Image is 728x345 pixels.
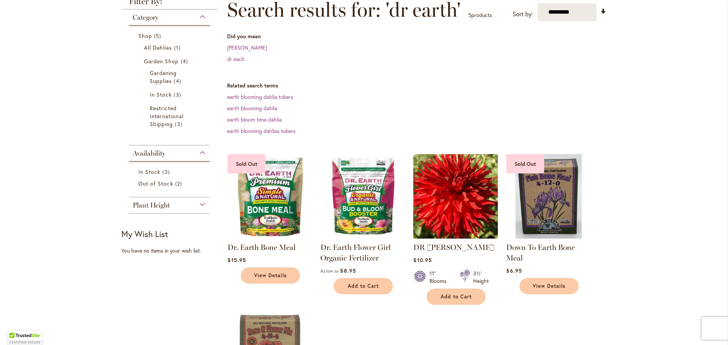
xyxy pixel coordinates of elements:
[519,278,579,294] a: View Details
[121,247,223,254] div: You have no items in your wish list.
[154,32,163,40] span: 5
[121,228,168,239] strong: My Wish List
[144,44,172,51] span: All Dahlias
[241,267,300,284] a: View Details
[413,256,431,264] span: $10.95
[318,152,407,240] img: Dr. Earth Flower Girl Organic Fertilizer
[227,233,312,240] a: Dr. Earth Bone Meal Sold Out
[413,243,494,252] a: DR [PERSON_NAME]
[227,243,296,252] a: Dr. Earth Bone Meal
[175,180,184,187] span: 2
[506,154,544,173] div: Sold Out
[227,82,607,89] dt: Related search terms
[150,69,177,84] span: Gardening Supplies
[144,57,197,65] a: Garden Shop
[144,58,179,65] span: Garden Shop
[320,233,405,240] a: Dr. Earth Flower Girl Organic Fertilizer
[340,267,356,274] span: $8.95
[138,168,160,175] span: In Stock
[227,127,295,134] a: earth blooming dahlias tubers
[506,243,575,262] a: Down To Earth Bone Meal
[533,283,565,289] span: View Details
[227,154,312,239] img: Dr. Earth Bone Meal
[413,154,498,239] img: DR LES
[174,44,182,52] span: 1
[427,289,486,305] button: Add to Cart
[138,32,152,39] span: Shop
[227,44,267,51] a: [PERSON_NAME]
[430,270,451,285] div: 11" Blooms
[150,104,191,128] a: Restricted International Shipping
[473,270,489,285] div: 3½' Height
[181,57,190,65] span: 4
[138,180,202,187] a: Out of Stock 2
[227,154,265,173] div: Sold Out
[320,243,391,262] a: Dr. Earth Flower Girl Organic Fertilizer
[150,105,184,128] span: Restricted International Shipping
[513,7,533,21] label: Sort by:
[468,11,471,19] span: 5
[133,149,165,158] span: Availability
[413,233,498,240] a: DR LES
[506,154,591,239] img: Down To Earth Bone Meal
[144,44,197,52] a: All Dahlias
[138,32,202,40] a: Shop
[468,9,492,21] p: products
[138,168,202,176] a: In Stock 3
[6,318,27,339] iframe: Launch Accessibility Center
[174,77,183,85] span: 4
[227,105,277,112] a: earth blooming dahlia
[254,272,287,279] span: View Details
[348,283,379,289] span: Add to Cart
[320,268,339,274] span: As low as
[506,233,591,240] a: Down To Earth Bone Meal Sold Out
[150,69,191,85] a: Gardening Supplies
[133,201,170,209] span: Plant Height
[227,256,246,264] span: $15.95
[133,13,158,22] span: Category
[506,267,522,274] span: $6.95
[150,91,172,98] span: In Stock
[175,120,184,128] span: 3
[334,278,393,294] button: Add to Cart
[441,293,472,300] span: Add to Cart
[162,168,171,176] span: 3
[227,93,293,100] a: earth blooming dahlia tubers
[174,91,183,98] span: 3
[150,91,191,98] a: In Stock
[138,180,173,187] span: Out of Stock
[227,55,245,62] a: dr each
[227,116,282,123] a: earth bloom time dahlia
[227,33,607,40] dt: Did you mean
